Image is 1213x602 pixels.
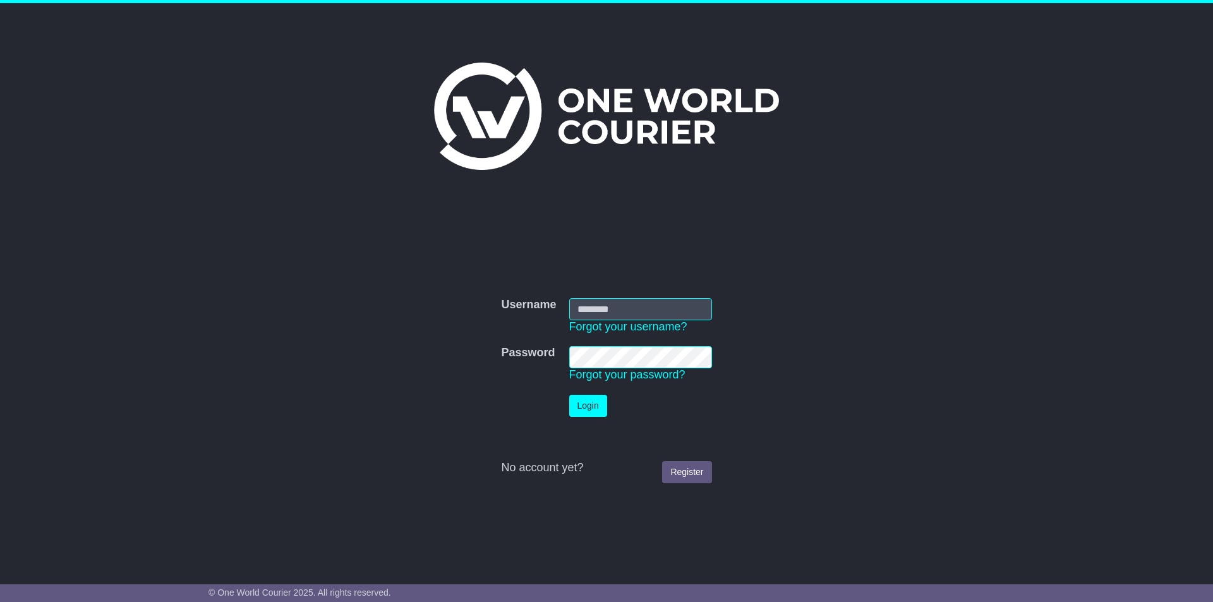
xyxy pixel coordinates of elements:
button: Login [569,395,607,417]
label: Password [501,346,555,360]
label: Username [501,298,556,312]
img: One World [434,63,779,170]
a: Forgot your username? [569,320,687,333]
span: © One World Courier 2025. All rights reserved. [208,587,391,598]
a: Register [662,461,711,483]
div: No account yet? [501,461,711,475]
a: Forgot your password? [569,368,685,381]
